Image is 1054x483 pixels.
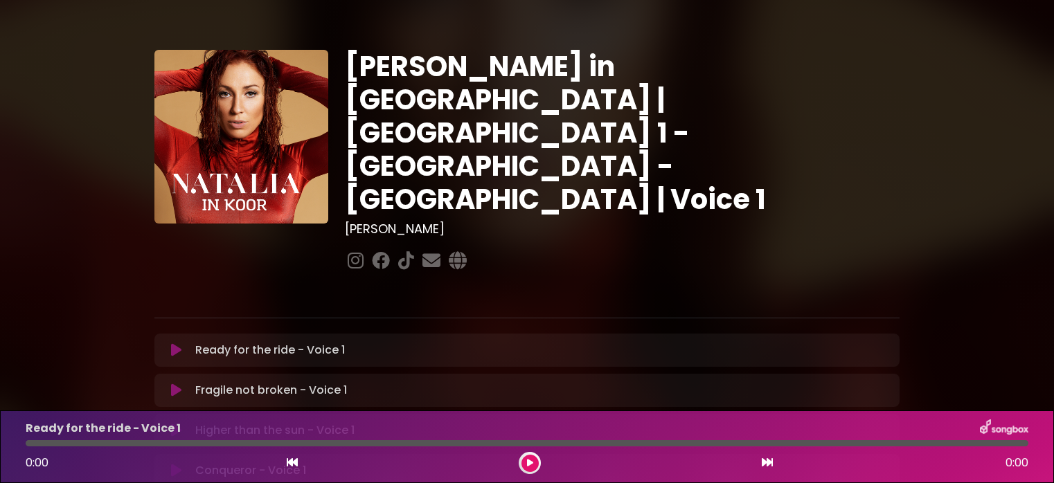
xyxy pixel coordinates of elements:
[1006,455,1028,471] span: 0:00
[26,455,48,471] span: 0:00
[154,50,328,224] img: YTVS25JmS9CLUqXqkEhs
[980,419,1028,437] img: songbox-logo-white.png
[345,50,900,216] h1: [PERSON_NAME] in [GEOGRAPHIC_DATA] | [GEOGRAPHIC_DATA] 1 - [GEOGRAPHIC_DATA] - [GEOGRAPHIC_DATA] ...
[195,382,347,399] p: Fragile not broken - Voice 1
[26,420,181,437] p: Ready for the ride - Voice 1
[195,342,345,358] p: Ready for the ride - Voice 1
[345,221,900,237] h3: [PERSON_NAME]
